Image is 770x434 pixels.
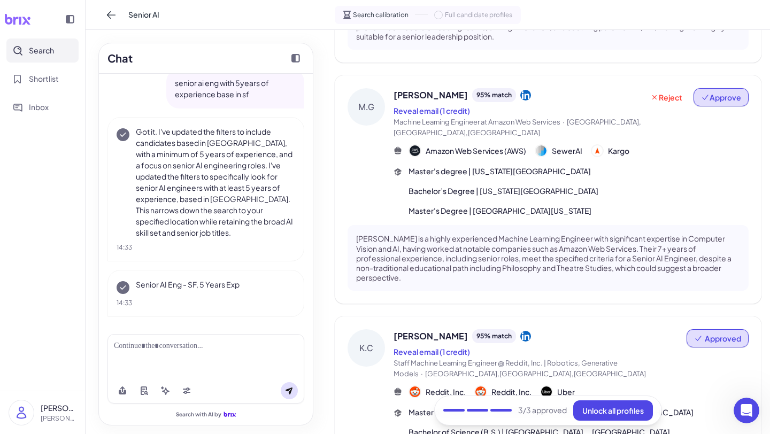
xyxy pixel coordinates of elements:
[9,400,34,425] img: user_logo.png
[29,45,54,56] span: Search
[409,205,591,216] span: Master's Degree | [GEOGRAPHIC_DATA][US_STATE]
[117,243,295,252] div: 14:33
[734,398,759,423] iframe: Intercom live chat
[41,402,76,414] p: [PERSON_NAME]
[6,38,79,63] button: Search
[348,88,385,126] div: M.G
[426,386,466,398] span: Reddit, Inc.
[552,145,582,157] span: SewerAI
[409,407,694,418] span: Master of Engineering - [GEOGRAPHIC_DATA] | [US_STATE][GEOGRAPHIC_DATA]
[410,386,420,397] img: 公司logo
[394,359,618,378] span: Staff Machine Learning Engineer @ Reddit, Inc. | Robotics, Generative Models
[421,369,423,378] span: ·
[41,414,76,423] p: [PERSON_NAME][EMAIL_ADDRESS][DOMAIN_NAME]
[541,386,552,397] img: 公司logo
[136,279,295,290] p: Senior AI Eng - SF, 5 Years Exp
[6,67,79,91] button: Shortlist
[176,411,221,418] span: Search with AI by
[175,77,296,100] p: senior ai eng with 5years of experience base in sf
[475,386,486,397] img: 公司logo
[128,9,159,20] span: Senior AI
[582,406,644,415] span: Unlock all profiles
[491,386,532,398] span: Reddit, Inc.
[557,386,575,398] span: Uber
[518,405,567,416] span: 3 /3 approved
[394,118,560,126] span: Machine Learning Engineer at Amazon Web Services
[445,10,512,20] span: Full candidate profiles
[694,88,749,106] button: Approve
[356,234,740,282] p: [PERSON_NAME] is a highly experienced Machine Learning Engineer with significant expertise in Com...
[536,145,546,156] img: 公司logo
[29,102,49,113] span: Inbox
[687,329,749,347] button: Approved
[701,92,741,103] span: Approve
[117,298,295,308] div: 14:33
[281,382,298,399] button: Send message
[348,329,385,367] div: K.C
[409,185,598,197] span: Bachelor’s Degree | [US_STATE][GEOGRAPHIC_DATA]
[394,118,641,137] span: [GEOGRAPHIC_DATA],[GEOGRAPHIC_DATA],[GEOGRAPHIC_DATA]
[472,329,516,343] div: 95 % match
[107,50,133,66] h2: Chat
[563,118,565,126] span: ·
[650,92,682,103] span: Reject
[394,105,470,117] button: Reveal email (1 credit)
[573,400,653,421] button: Unlock all profiles
[472,88,516,102] div: 95 % match
[410,145,420,156] img: 公司logo
[608,145,629,157] span: Kargo
[394,346,470,358] button: Reveal email (1 credit)
[643,88,689,106] button: Reject
[287,50,304,67] button: Collapse chat
[705,333,741,344] span: Approved
[6,95,79,119] button: Inbox
[409,166,591,177] span: Master's degree | [US_STATE][GEOGRAPHIC_DATA]
[592,145,603,156] img: 公司logo
[29,73,59,84] span: Shortlist
[394,330,468,343] span: [PERSON_NAME]
[353,10,409,20] span: Search calibration
[394,89,468,102] span: [PERSON_NAME]
[426,145,526,157] span: Amazon Web Services (AWS)
[425,369,646,378] span: [GEOGRAPHIC_DATA],[GEOGRAPHIC_DATA],[GEOGRAPHIC_DATA]
[136,126,295,238] p: Got it. I've updated the filters to include candidates based in [GEOGRAPHIC_DATA], with a minimum...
